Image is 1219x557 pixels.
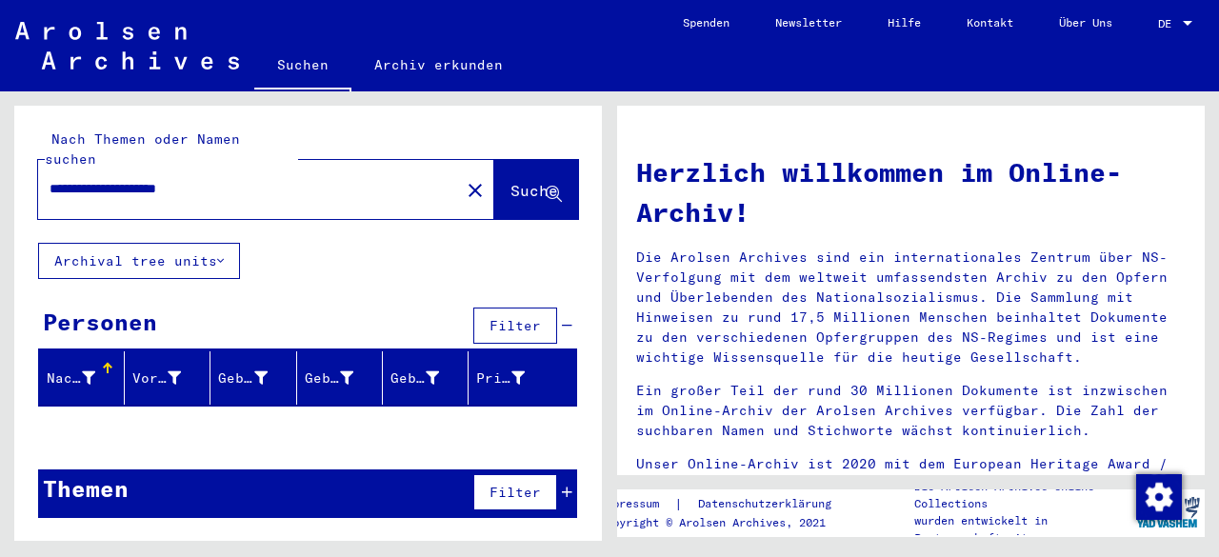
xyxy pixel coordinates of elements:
mat-header-cell: Nachname [39,351,125,405]
div: Geburtsname [218,363,295,393]
div: Prisoner # [476,363,553,393]
span: Filter [490,317,541,334]
mat-header-cell: Prisoner # [469,351,576,405]
button: Filter [473,474,557,510]
mat-header-cell: Geburt‏ [297,351,383,405]
mat-header-cell: Geburtsdatum [383,351,469,405]
button: Clear [456,170,494,209]
img: Arolsen_neg.svg [15,22,239,70]
a: Impressum [599,494,674,514]
div: | [599,494,854,514]
span: Suche [510,181,558,200]
div: Prisoner # [476,368,525,388]
mat-header-cell: Geburtsname [210,351,296,405]
p: Ein großer Teil der rund 30 Millionen Dokumente ist inzwischen im Online-Archiv der Arolsen Archi... [636,381,1186,441]
div: Themen [43,471,129,506]
p: wurden entwickelt in Partnerschaft mit [914,512,1131,547]
mat-icon: close [464,179,487,202]
mat-label: Nach Themen oder Namen suchen [45,130,240,168]
div: Vorname [132,363,210,393]
div: Geburt‏ [305,363,382,393]
div: Geburt‏ [305,368,353,388]
span: Filter [490,484,541,501]
p: Unser Online-Archiv ist 2020 mit dem European Heritage Award / Europa Nostra Award 2020 ausgezeic... [636,454,1186,514]
button: Archival tree units [38,243,240,279]
span: DE [1158,17,1179,30]
mat-header-cell: Vorname [125,351,210,405]
div: Nachname [47,363,124,393]
button: Suche [494,160,578,219]
div: Nachname [47,368,95,388]
a: Archiv erkunden [351,42,526,88]
h1: Herzlich willkommen im Online-Archiv! [636,152,1186,232]
div: Personen [43,305,157,339]
p: Copyright © Arolsen Archives, 2021 [599,514,854,531]
img: Zustimmung ändern [1136,474,1182,520]
p: Die Arolsen Archives sind ein internationales Zentrum über NS-Verfolgung mit dem weltweit umfasse... [636,248,1186,368]
img: yv_logo.png [1132,488,1204,536]
p: Die Arolsen Archives Online-Collections [914,478,1131,512]
a: Suchen [254,42,351,91]
div: Geburtsdatum [390,368,439,388]
button: Filter [473,308,557,344]
div: Geburtsname [218,368,267,388]
div: Zustimmung ändern [1135,473,1181,519]
div: Vorname [132,368,181,388]
a: Datenschutzerklärung [683,494,854,514]
div: Geburtsdatum [390,363,468,393]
